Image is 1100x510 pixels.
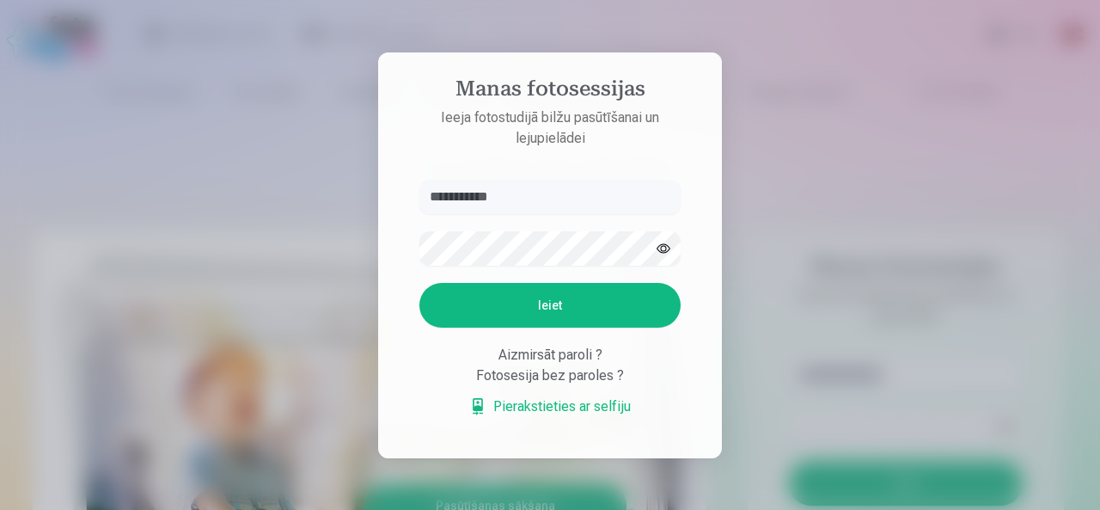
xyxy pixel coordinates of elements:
div: Aizmirsāt paroli ? [419,345,681,366]
a: Pierakstieties ar selfiju [469,396,631,417]
button: Ieiet [419,283,681,328]
p: Ieeja fotostudijā bilžu pasūtīšanai un lejupielādei [402,108,698,149]
h4: Manas fotosessijas [402,77,698,108]
div: Fotosesija bez paroles ? [419,366,681,386]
